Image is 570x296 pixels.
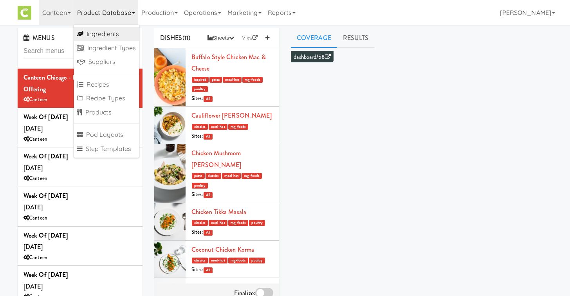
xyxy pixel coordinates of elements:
[23,213,137,223] div: Canteen
[74,55,139,69] a: Suppliers
[23,73,119,94] b: Canteen Chicago - KitchenMate Pilot Offering
[192,258,208,263] span: classics
[23,152,68,161] b: Week of [DATE]
[192,173,205,179] span: pasta
[182,33,190,42] span: (11)
[191,245,254,254] a: Coconut Chicken Korma
[23,174,137,183] div: Canteen
[204,230,213,236] span: All
[191,53,266,73] a: Buffalo Style Chicken Mac & Cheese
[74,91,139,105] a: Recipe Types
[204,96,213,102] span: All
[192,220,208,226] span: classics
[160,33,182,42] span: DISHES
[18,147,142,187] li: Week of [DATE][DATE]Canteen
[204,192,213,198] span: All
[249,258,265,263] span: poultry
[74,142,139,156] a: Step Templates
[191,111,272,120] a: Cauliflower [PERSON_NAME]
[18,187,142,227] li: Week of [DATE][DATE]Canteen
[337,28,375,48] a: Results
[23,231,68,252] span: [DATE]
[23,191,68,212] span: [DATE]
[18,6,31,20] img: Micromart
[191,149,241,169] a: Chicken Mushroom [PERSON_NAME]
[23,113,68,122] b: Week of [DATE]
[249,220,265,226] span: poultry
[206,173,222,179] span: classics
[18,227,142,266] li: Week of [DATE][DATE]Canteen
[209,220,227,226] span: meal-hot
[242,77,263,83] span: mg-foods
[18,108,142,148] li: Week of [DATE][DATE]Canteen
[74,128,139,142] a: Pod Layouts
[209,124,227,130] span: meal-hot
[74,105,139,120] a: Products
[228,124,249,130] span: mg-foods
[18,69,142,108] li: Canteen Chicago - KitchenMate Pilot OfferingCanteen
[191,131,273,141] div: Sites:
[192,124,208,130] span: classics
[209,77,222,83] span: pasta
[228,220,249,226] span: mg-foods
[294,53,330,61] a: dashboard/58
[192,77,209,83] span: inspired
[23,270,68,291] span: [DATE]
[204,134,213,140] span: All
[238,32,262,44] a: View
[23,191,68,200] b: Week of [DATE]
[242,173,262,179] span: mg-foods
[291,28,337,48] a: Coverage
[23,270,68,279] b: Week of [DATE]
[191,227,273,237] div: Sites:
[74,41,139,55] a: Ingredient Types
[74,78,139,92] a: Recipes
[209,258,227,263] span: meal-hot
[191,190,273,200] div: Sites:
[191,265,273,275] div: Sites:
[23,231,68,240] b: Week of [DATE]
[23,33,55,42] span: MENUS
[222,173,241,179] span: meal-hot
[191,207,246,216] a: Chicken Tikka Masala
[23,134,137,144] div: Canteen
[74,27,139,41] a: Ingredients
[191,94,273,104] div: Sites:
[228,258,249,263] span: mg-foods
[23,113,68,133] span: [DATE]
[23,44,137,58] input: Search menus
[23,253,137,263] div: Canteen
[192,86,208,92] span: poultry
[204,267,213,273] span: All
[23,95,137,105] div: Canteen
[223,77,242,83] span: meal-hot
[23,152,68,173] span: [DATE]
[204,32,238,44] button: Sheets
[192,183,208,189] span: poultry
